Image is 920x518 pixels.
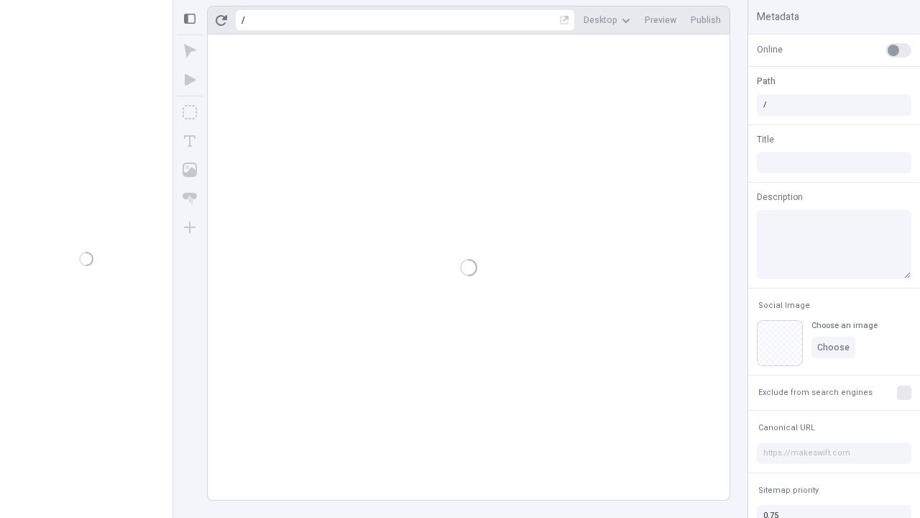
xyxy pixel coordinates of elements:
span: Online [757,43,783,56]
span: Choose [817,342,850,353]
div: Choose an image [811,320,878,331]
span: Exclude from search engines [758,387,873,398]
button: Desktop [578,9,636,31]
button: Social Image [755,297,813,314]
span: Title [757,133,774,146]
span: Preview [645,14,676,26]
button: Box [177,99,203,125]
span: Social Image [758,300,810,311]
span: Path [757,75,776,88]
input: https://makeswift.com [757,442,911,464]
button: Image [177,157,203,183]
button: Text [177,128,203,154]
div: / [241,14,245,26]
span: Description [757,191,803,204]
span: Canonical URL [758,422,815,433]
button: Button [177,186,203,212]
span: Desktop [584,14,617,26]
button: Preview [639,9,682,31]
button: Publish [685,9,727,31]
button: Canonical URL [755,419,818,437]
button: Exclude from search engines [755,384,875,401]
button: Choose [811,337,855,358]
span: Sitemap priority [758,485,819,496]
button: Sitemap priority [755,482,822,499]
span: Publish [691,14,721,26]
